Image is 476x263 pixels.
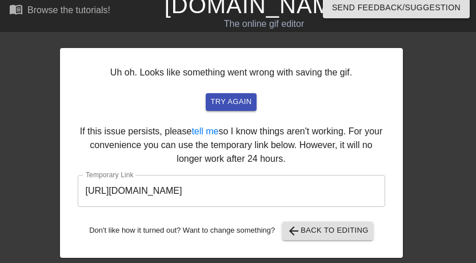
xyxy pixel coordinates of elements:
[282,222,373,240] button: Back to Editing
[78,222,385,240] div: Don't like how it turned out? Want to change something?
[78,175,385,207] input: bare
[9,2,23,16] span: menu_book
[9,2,110,20] a: Browse the tutorials!
[287,224,369,238] span: Back to Editing
[287,224,301,238] span: arrow_back
[60,48,403,258] div: Uh oh. Looks like something went wrong with saving the gif. If this issue persists, please so I k...
[332,1,461,15] span: Send Feedback/Suggestion
[27,5,110,15] div: Browse the tutorials!
[191,126,218,136] a: tell me
[165,17,364,31] div: The online gif editor
[210,95,251,109] span: try again
[206,93,256,111] button: try again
